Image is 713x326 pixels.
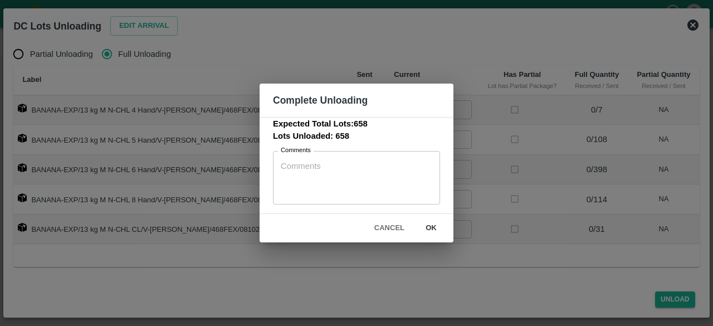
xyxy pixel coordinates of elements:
[273,95,368,106] b: Complete Unloading
[273,119,368,128] b: Expected Total Lots: 658
[273,132,349,140] b: Lots Unloaded: 658
[281,146,311,155] label: Comments
[370,218,409,238] button: Cancel
[413,218,449,238] button: ok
